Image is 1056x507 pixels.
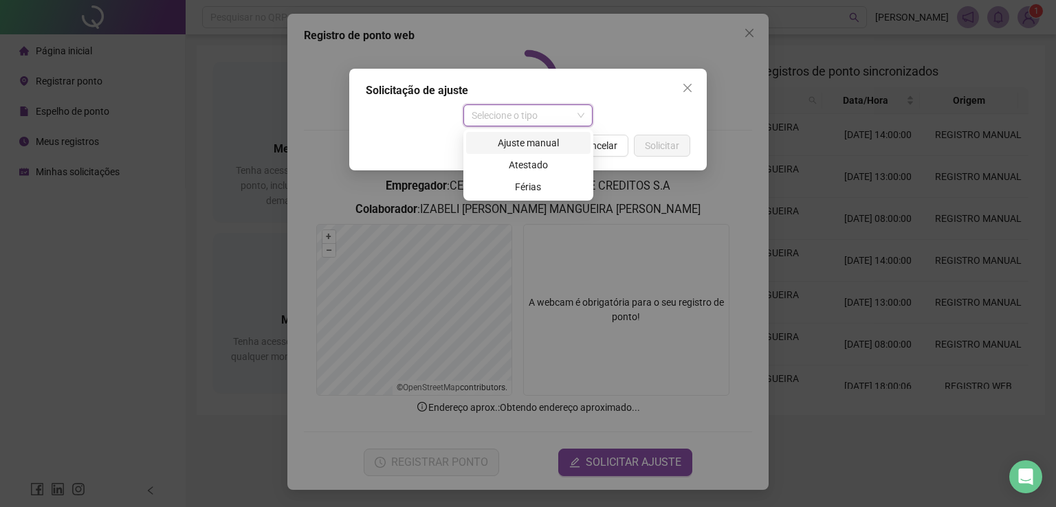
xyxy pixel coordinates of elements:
div: Atestado [474,157,582,172]
button: Close [676,77,698,99]
span: Selecione o tipo [472,105,585,126]
div: Ajuste manual [474,135,582,150]
span: Cancelar [580,138,617,153]
div: Férias [466,176,591,198]
div: Solicitação de ajuste [366,82,690,99]
span: close [682,82,693,93]
div: Ajuste manual [466,132,591,154]
button: Cancelar [569,135,628,157]
div: Atestado [466,154,591,176]
div: Open Intercom Messenger [1009,460,1042,493]
div: Férias [474,179,582,194]
button: Solicitar [634,135,690,157]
